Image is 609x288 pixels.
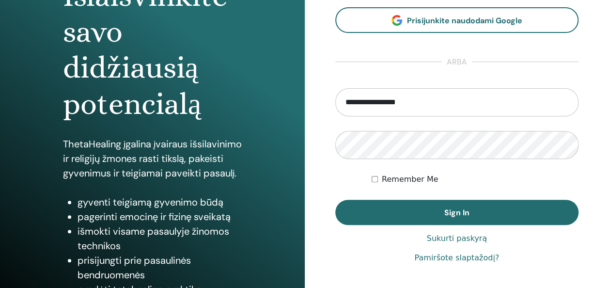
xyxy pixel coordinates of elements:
span: Sign In [444,208,469,218]
li: gyventi teigiamą gyvenimo būdą [78,195,242,209]
span: Prisijunkite naudodami Google [407,16,522,26]
a: Pamiršote slaptažodį? [414,252,499,264]
a: Sukurti paskyrą [427,233,487,244]
span: arba [442,56,472,68]
div: Keep me authenticated indefinitely or until I manually logout [372,174,578,185]
li: pagerinti emocinę ir fizinę sveikatą [78,209,242,224]
p: ThetaHealing įgalina įvairaus išsilavinimo ir religijų žmones rasti tikslą, pakeisti gyvenimus ir... [63,137,242,180]
button: Sign In [335,200,579,225]
li: išmokti visame pasaulyje žinomos technikos [78,224,242,253]
li: prisijungti prie pasaulinės bendruomenės [78,253,242,282]
a: Prisijunkite naudodami Google [335,7,579,33]
label: Remember Me [382,174,438,185]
